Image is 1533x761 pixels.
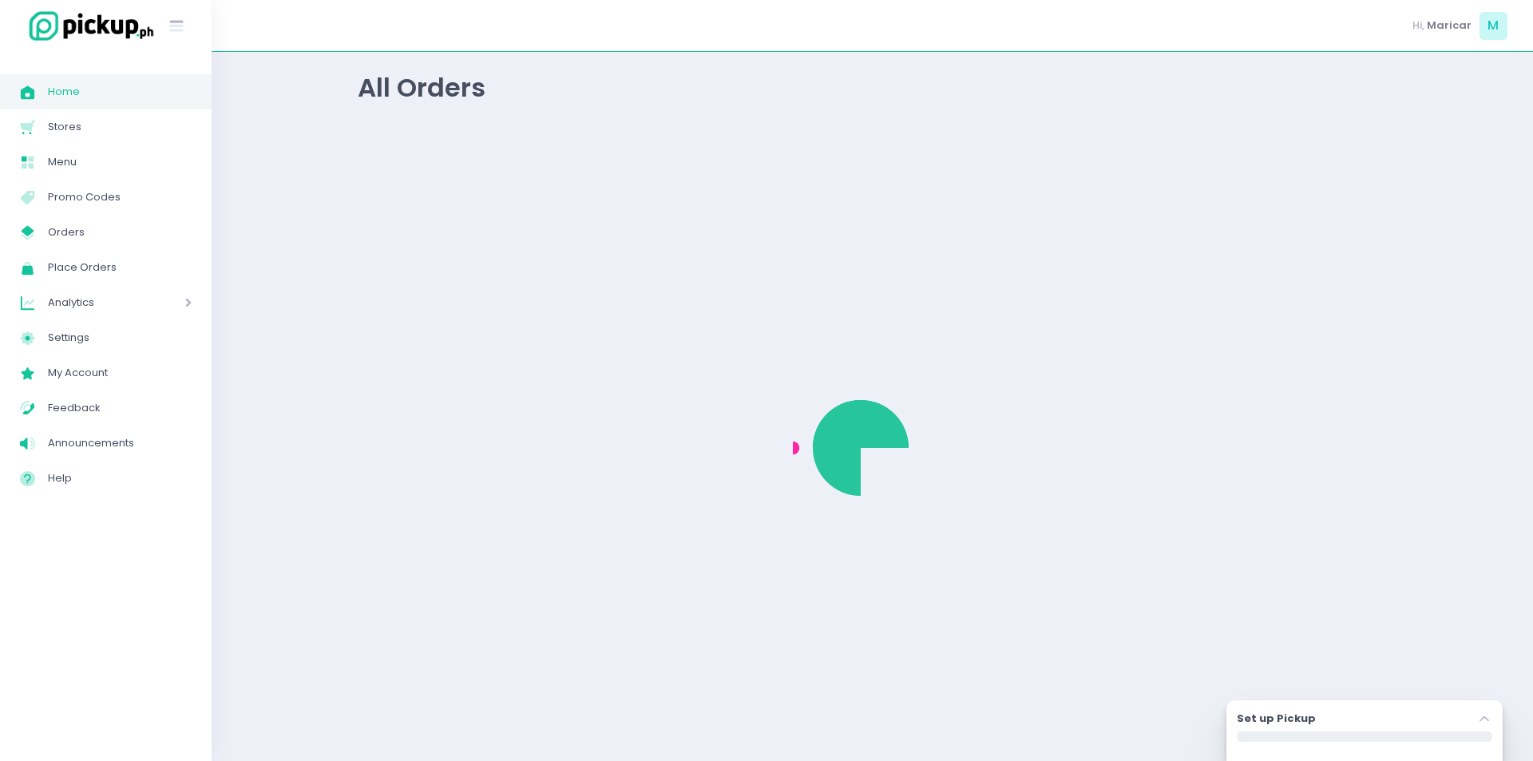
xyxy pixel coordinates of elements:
span: Orders [48,222,192,243]
div: All Orders [358,72,1388,103]
label: Set up Pickup [1237,711,1316,727]
span: My Account [48,363,192,383]
span: Home [48,81,192,102]
span: Maricar [1427,18,1472,34]
span: Promo Codes [48,187,192,208]
span: Help [48,468,192,489]
img: logo [20,9,156,43]
span: Menu [48,152,192,172]
span: Settings [48,327,192,348]
span: Feedback [48,398,192,418]
span: Analytics [48,292,140,313]
span: Announcements [48,433,192,454]
span: Place Orders [48,257,192,278]
span: Stores [48,117,192,137]
span: M [1480,12,1507,40]
span: Hi, [1412,18,1424,34]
